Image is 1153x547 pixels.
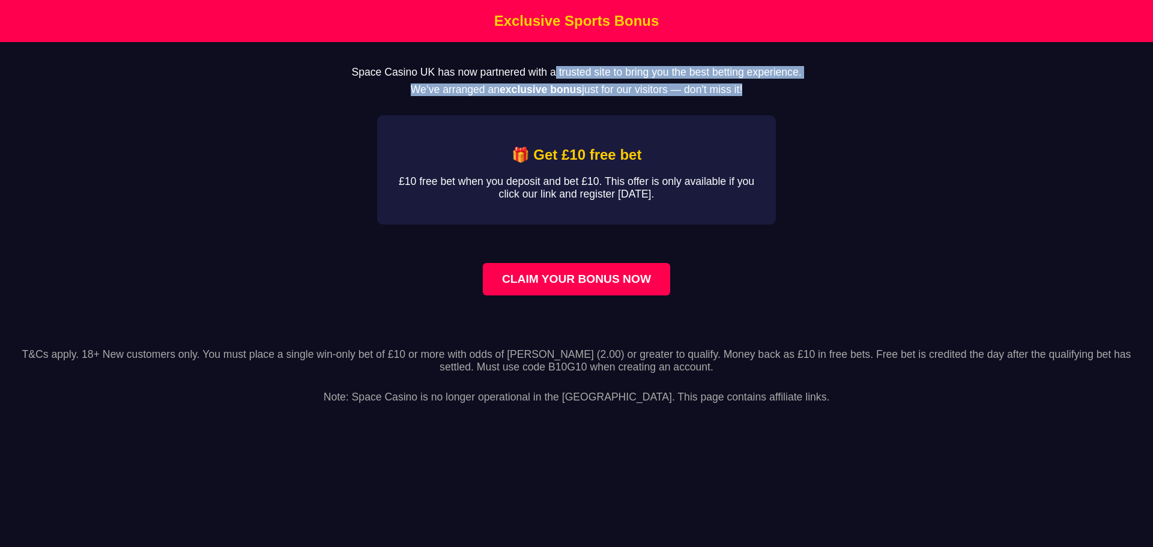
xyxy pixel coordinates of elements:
strong: exclusive bonus [500,83,582,95]
p: Note: Space Casino is no longer operational in the [GEOGRAPHIC_DATA]. This page contains affiliat... [10,378,1143,403]
h2: 🎁 Get £10 free bet [396,147,757,163]
h1: Exclusive Sports Bonus [3,13,1150,29]
p: £10 free bet when you deposit and bet £10. This offer is only available if you click our link and... [396,175,757,201]
p: Space Casino UK has now partnered with a trusted site to bring you the best betting experience. [19,66,1134,79]
p: We’ve arranged an just for our visitors — don't miss it! [19,83,1134,96]
p: T&Cs apply. 18+ New customers only. You must place a single win-only bet of £10 or more with odds... [10,348,1143,373]
div: Affiliate Bonus [377,115,776,225]
a: Claim your bonus now [483,263,670,295]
